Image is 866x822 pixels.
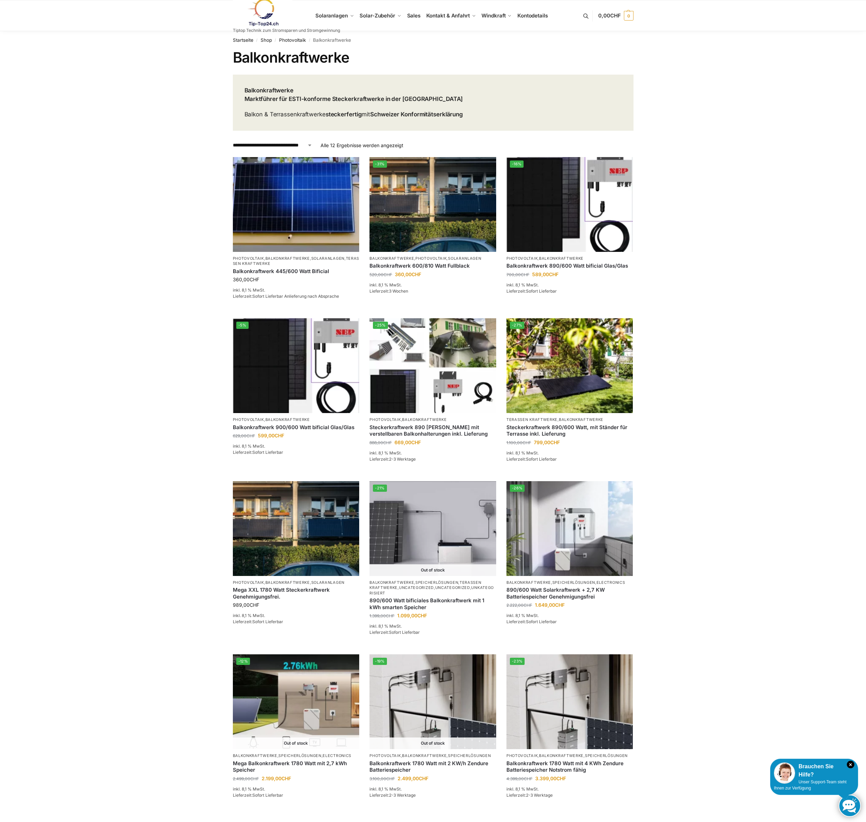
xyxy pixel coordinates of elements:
[407,12,421,19] span: Sales
[397,613,427,618] bdi: 1.099,00
[423,0,479,31] a: Kontakt & Anfahrt
[233,277,259,282] bdi: 360,00
[315,12,348,19] span: Solaranlagen
[506,793,553,798] span: Lieferzeit:
[369,580,481,590] a: Terassen Kraftwerke
[506,760,633,773] a: Balkonkraftwerk 1780 Watt mit 4 KWh Zendure Batteriespeicher Notstrom fähig
[550,439,560,445] span: CHF
[369,654,496,749] a: -19% Out of stockZendure-solar-flow-Batteriespeicher für Balkonkraftwerke
[233,613,360,619] p: inkl. 8,1 % MwSt.
[419,775,428,781] span: CHF
[369,793,416,798] span: Lieferzeit:
[506,580,551,585] a: Balkonkraftwerke
[369,654,496,749] img: Zendure-solar-flow-Batteriespeicher für Balkonkraftwerke
[506,776,532,781] bdi: 4.399,00
[552,580,595,585] a: Speicherlösungen
[233,654,360,749] img: Solaranlage mit 2,7 KW Batteriespeicher Genehmigungsfrei
[233,481,360,576] a: 2 Balkonkraftwerke
[506,157,633,252] a: -16%Bificiales Hochleistungsmodul
[233,157,360,252] img: Solaranlage für den kleinen Balkon
[415,256,447,261] a: Photovoltaik
[369,760,496,773] a: Balkonkraftwerk 1780 Watt mit 2 KW/h Zendure Batteriespeicher
[252,793,283,798] span: Sofort Lieferbar
[369,424,496,437] a: Steckerkraftwerk 890 Watt mit verstellbaren Balkonhalterungen inkl. Lieferung
[624,11,633,21] span: 0
[506,282,633,288] p: inkl. 8,1 % MwSt.
[247,433,255,438] span: CHF
[435,585,470,590] a: Uncategorized
[311,580,344,585] a: Solaranlagen
[279,37,306,43] a: Photovoltaik
[524,776,532,781] span: CHF
[321,142,403,149] p: Alle 12 Ergebnisse werden angezeigt
[559,417,603,422] a: Balkonkraftwerke
[369,776,395,781] bdi: 3.100,00
[448,753,491,758] a: Speicherlösungen
[233,28,340,33] p: Tiptop Technik zum Stromsparen und Stromgewinnung
[535,602,565,608] bdi: 1.649,00
[233,450,283,455] span: Lieferzeit:
[252,450,283,455] span: Sofort Lieferbar
[369,417,401,422] a: Photovoltaik
[481,12,505,19] span: Windkraft
[506,262,633,269] a: Balkonkraftwerk 890/600 Watt bificial Glas/Glas
[265,256,310,261] a: Balkonkraftwerke
[506,440,531,445] bdi: 1.100,00
[411,439,421,445] span: CHF
[598,5,633,26] a: 0,00CHF 0
[526,619,557,624] span: Sofort Lieferbar
[506,481,633,576] a: -26%Steckerkraftwerk mit 2,7kwh-Speicher
[272,38,279,43] span: /
[369,288,408,294] span: Lieferzeit:
[774,762,854,779] div: Brauchen Sie Hilfe?
[506,587,633,600] a: 890/600 Watt Solarkraftwerk + 2,7 KW Batteriespeicher Genehmigungsfrei
[233,268,360,275] a: Balkonkraftwerk 445/600 Watt Bificial
[369,753,401,758] a: Photovoltaik
[233,587,360,600] a: Mega XXL 1780 Watt Steckerkraftwerk Genehmigungsfrei.
[521,272,529,277] span: CHF
[233,760,360,773] a: Mega Balkonkraftwerk 1780 Watt mit 2,7 kWh Speicher
[506,417,557,422] a: Terassen Kraftwerke
[556,775,566,781] span: CHF
[233,580,360,585] p: , ,
[415,580,458,585] a: Speicherlösungen
[506,613,633,619] p: inkl. 8,1 % MwSt.
[383,440,392,445] span: CHF
[847,761,854,768] i: Schließen
[233,31,633,49] nav: Breadcrumb
[506,288,557,294] span: Lieferzeit:
[369,440,392,445] bdi: 888,00
[517,12,548,19] span: Kontodetails
[526,457,557,462] span: Sofort Lieferbar
[233,294,339,299] span: Lieferzeit:
[369,256,496,261] p: , ,
[369,753,496,758] p: , ,
[386,613,394,618] span: CHF
[506,654,633,749] img: Zendure-solar-flow-Batteriespeicher für Balkonkraftwerke
[417,613,427,618] span: CHF
[479,0,515,31] a: Windkraft
[369,262,496,269] a: Balkonkraftwerk 600/810 Watt Fullblack
[233,256,360,267] p: , , ,
[369,613,394,618] bdi: 1.399,00
[281,775,291,781] span: CHF
[233,776,259,781] bdi: 2.499,00
[233,753,277,758] a: Balkonkraftwerke
[306,38,313,43] span: /
[395,271,421,277] bdi: 360,00
[369,786,496,792] p: inkl. 8,1 % MwSt.
[402,753,447,758] a: Balkonkraftwerke
[389,288,408,294] span: 3 Wochen
[233,580,264,585] a: Photovoltaik
[524,603,532,608] span: CHF
[506,318,633,413] a: -27%Steckerkraftwerk 890/600 Watt, mit Ständer für Terrasse inkl. Lieferung
[448,256,481,261] a: Solaranlagen
[506,481,633,576] img: Steckerkraftwerk mit 2,7kwh-Speicher
[774,762,795,784] img: Customer service
[506,457,557,462] span: Lieferzeit:
[523,440,531,445] span: CHF
[250,776,259,781] span: CHF
[369,585,494,595] a: Unkategorisiert
[384,272,392,277] span: CHF
[233,49,633,66] h1: Balkonkraftwerke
